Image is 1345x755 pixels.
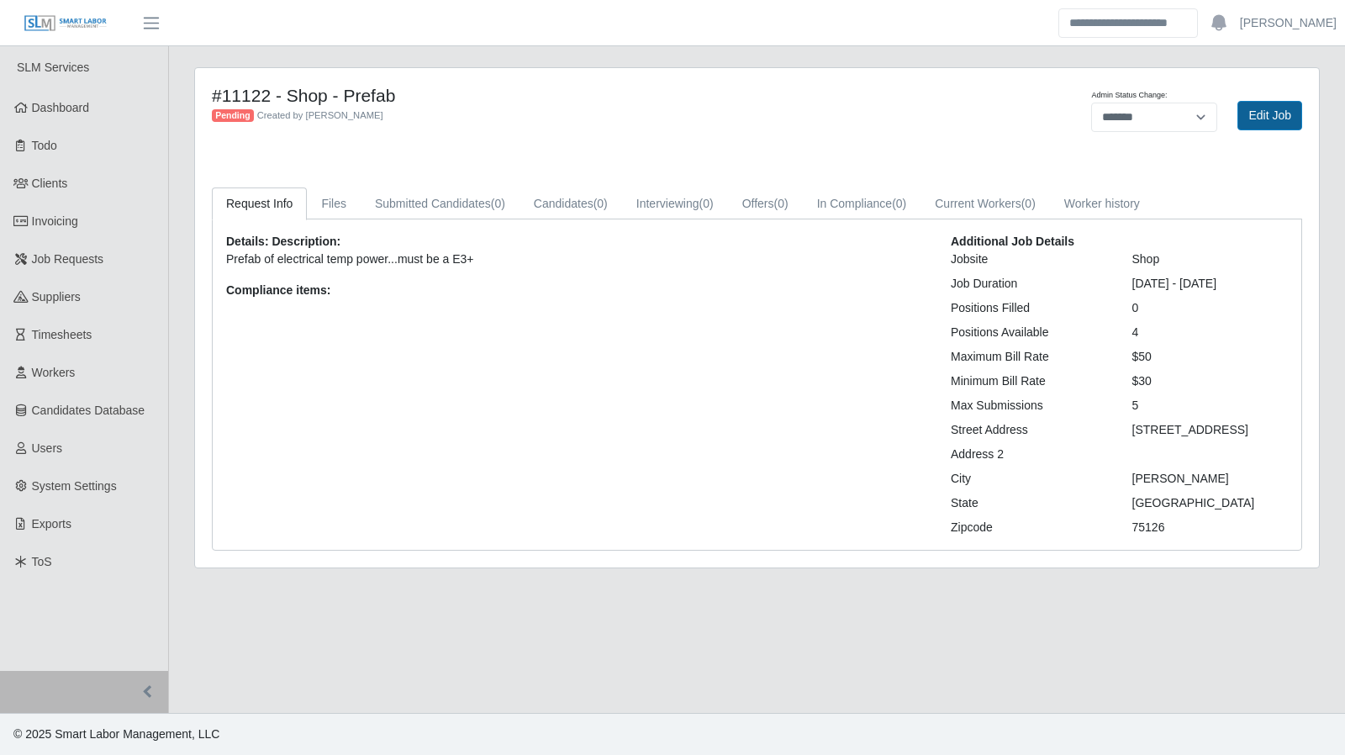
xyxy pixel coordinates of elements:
[622,187,728,220] a: Interviewing
[32,479,117,493] span: System Settings
[257,110,383,120] span: Created by [PERSON_NAME]
[1021,197,1036,210] span: (0)
[1237,101,1302,130] a: Edit Job
[32,177,68,190] span: Clients
[361,187,520,220] a: Submitted Candidates
[728,187,803,220] a: Offers
[13,727,219,741] span: © 2025 Smart Labor Management, LLC
[938,324,1120,341] div: Positions Available
[920,187,1050,220] a: Current Workers
[938,397,1120,414] div: Max Submissions
[699,197,714,210] span: (0)
[593,197,608,210] span: (0)
[32,290,81,304] span: Suppliers
[951,235,1074,248] b: Additional Job Details
[938,421,1120,439] div: Street Address
[1058,8,1198,38] input: Search
[17,61,89,74] span: SLM Services
[32,555,52,568] span: ToS
[1120,421,1301,439] div: [STREET_ADDRESS]
[1120,372,1301,390] div: $30
[1120,470,1301,488] div: [PERSON_NAME]
[32,517,71,531] span: Exports
[32,252,104,266] span: Job Requests
[226,235,269,248] b: Details:
[32,328,92,341] span: Timesheets
[307,187,361,220] a: Files
[1120,299,1301,317] div: 0
[212,85,837,106] h4: #11122 - Shop - Prefab
[1050,187,1154,220] a: Worker history
[1120,397,1301,414] div: 5
[1091,90,1167,102] label: Admin Status Change:
[938,251,1120,268] div: Jobsite
[212,187,307,220] a: Request Info
[32,214,78,228] span: Invoicing
[32,101,90,114] span: Dashboard
[212,109,254,123] span: Pending
[892,197,906,210] span: (0)
[1240,14,1337,32] a: [PERSON_NAME]
[520,187,622,220] a: Candidates
[938,275,1120,293] div: Job Duration
[491,197,505,210] span: (0)
[938,372,1120,390] div: Minimum Bill Rate
[226,251,926,268] p: Prefab of electrical temp power...must be a E3+
[938,494,1120,512] div: State
[774,197,789,210] span: (0)
[938,519,1120,536] div: Zipcode
[938,348,1120,366] div: Maximum Bill Rate
[32,366,76,379] span: Workers
[1120,348,1301,366] div: $50
[803,187,921,220] a: In Compliance
[32,441,63,455] span: Users
[938,470,1120,488] div: City
[1120,275,1301,293] div: [DATE] - [DATE]
[32,139,57,152] span: Todo
[272,235,340,248] b: Description:
[1120,324,1301,341] div: 4
[1120,494,1301,512] div: [GEOGRAPHIC_DATA]
[1120,519,1301,536] div: 75126
[24,14,108,33] img: SLM Logo
[938,446,1120,463] div: Address 2
[938,299,1120,317] div: Positions Filled
[226,283,330,297] b: Compliance items:
[1120,251,1301,268] div: Shop
[32,404,145,417] span: Candidates Database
